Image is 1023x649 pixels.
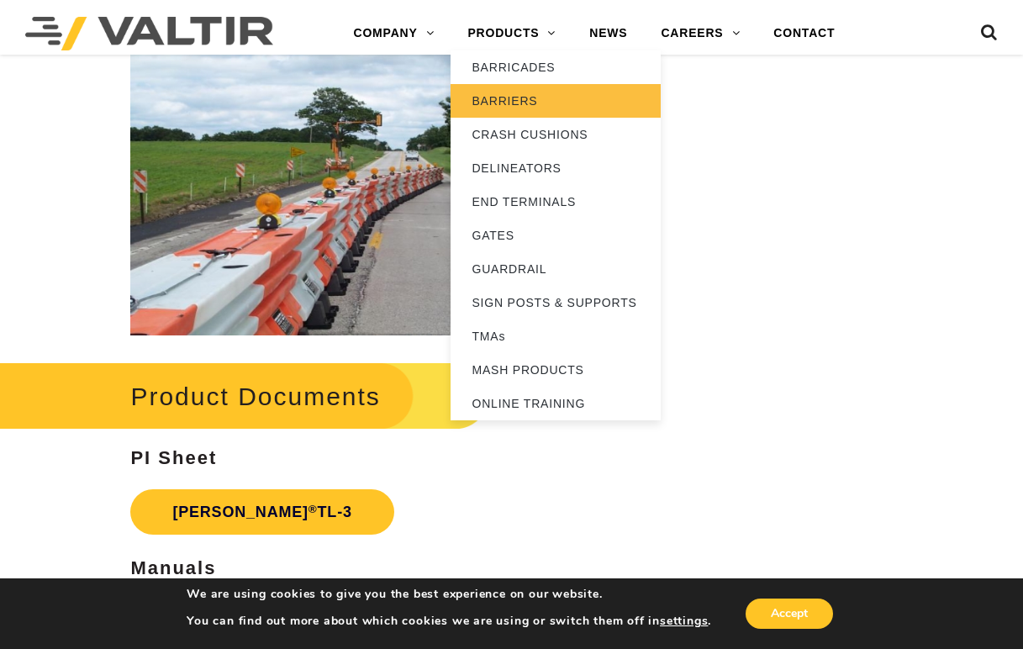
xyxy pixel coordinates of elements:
[337,17,451,50] a: COMPANY
[451,353,661,387] a: MASH PRODUCTS
[757,17,852,50] a: CONTACT
[25,17,273,50] img: Valtir
[451,118,661,151] a: CRASH CUSHIONS
[451,286,661,319] a: SIGN POSTS & SUPPORTS
[451,219,661,252] a: GATES
[451,151,661,185] a: DELINEATORS
[308,503,318,515] sup: ®
[451,319,661,353] a: TMAs
[451,252,661,286] a: GUARDRAIL
[187,587,711,602] p: We are using cookies to give you the best experience on our website.
[451,185,661,219] a: END TERMINALS
[572,17,644,50] a: NEWS
[451,84,661,118] a: BARRIERS
[660,614,708,629] button: settings
[187,614,711,629] p: You can find out more about which cookies we are using or switch them off in .
[451,387,661,420] a: ONLINE TRAINING
[746,599,833,629] button: Accept
[451,50,661,84] a: BARRICADES
[130,557,216,578] strong: Manuals
[172,504,351,520] strong: [PERSON_NAME] TL-3
[130,489,393,535] a: [PERSON_NAME]®TL-3
[451,17,572,50] a: PRODUCTS
[644,17,757,50] a: CAREERS
[130,447,217,468] strong: PI Sheet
